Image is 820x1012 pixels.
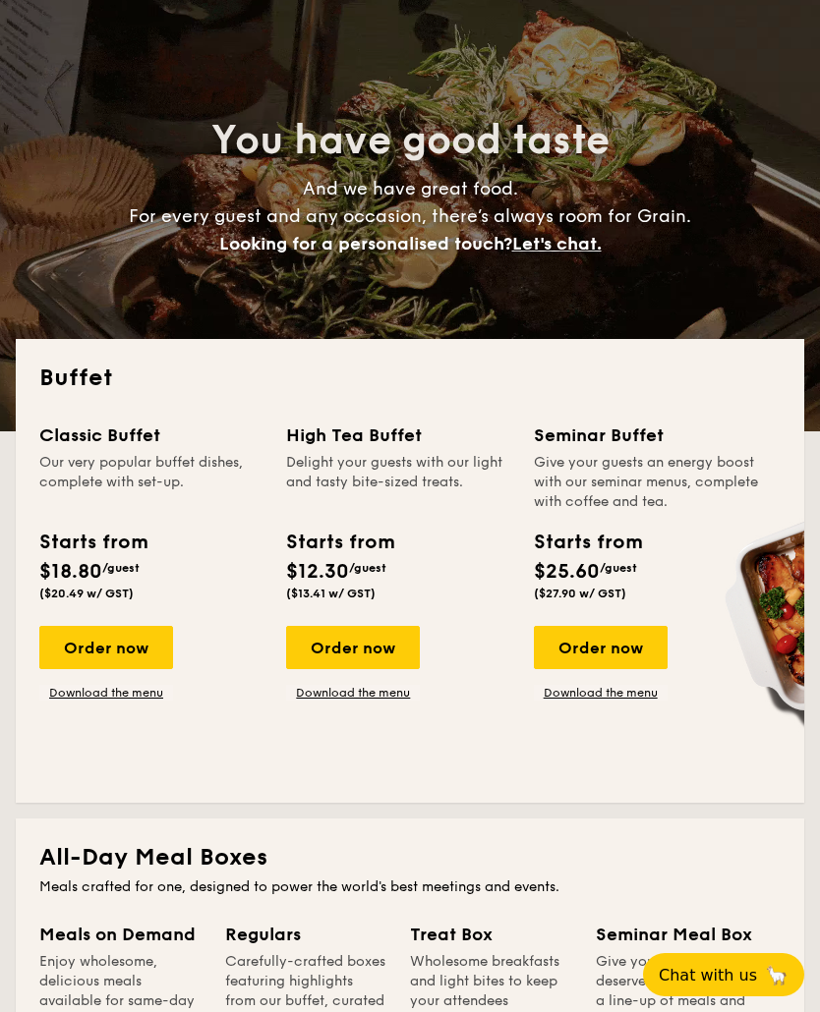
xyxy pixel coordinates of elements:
[102,561,140,575] span: /guest
[219,233,512,254] span: Looking for a personalised touch?
[765,964,789,986] span: 🦙
[534,528,641,557] div: Starts from
[643,953,804,996] button: Chat with us🦙
[211,117,610,164] span: You have good taste
[659,966,757,984] span: Chat with us
[129,178,691,254] span: And we have great food. For every guest and any occasion, there’s always room for Grain.
[534,626,668,669] div: Order now
[600,561,637,575] span: /guest
[286,587,376,600] span: ($13.41 w/ GST)
[286,453,509,512] div: Delight your guests with our light and tasty bite-sized treats.
[349,561,386,575] span: /guest
[39,363,781,394] h2: Buffet
[596,921,782,948] div: Seminar Meal Box
[286,422,509,449] div: High Tea Buffet
[39,560,102,584] span: $18.80
[286,626,420,669] div: Order now
[286,560,349,584] span: $12.30
[39,587,134,600] span: ($20.49 w/ GST)
[39,921,202,948] div: Meals on Demand
[410,921,572,948] div: Treat Box
[534,685,668,701] a: Download the menu
[39,422,263,449] div: Classic Buffet
[39,626,173,669] div: Order now
[39,842,781,873] h2: All-Day Meal Boxes
[286,685,420,701] a: Download the menu
[534,587,626,600] span: ($27.90 w/ GST)
[512,233,602,254] span: Let's chat.
[534,560,600,584] span: $25.60
[225,921,387,948] div: Regulars
[39,528,144,557] div: Starts from
[39,877,781,897] div: Meals crafted for one, designed to power the world's best meetings and events.
[39,453,263,512] div: Our very popular buffet dishes, complete with set-up.
[39,685,173,701] a: Download the menu
[534,422,764,449] div: Seminar Buffet
[286,528,390,557] div: Starts from
[534,453,764,512] div: Give your guests an energy boost with our seminar menus, complete with coffee and tea.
